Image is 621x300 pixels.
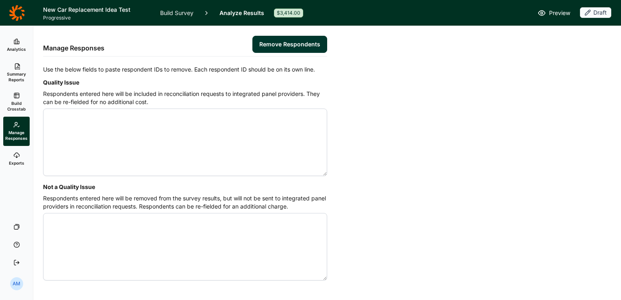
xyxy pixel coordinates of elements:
p: Respondents entered here will be removed from the survey results, but will not be sent to integra... [43,194,327,211]
a: Preview [538,8,570,18]
p: Use the below fields to paste respondent IDs to remove. Each respondent ID should be on its own l... [43,65,327,74]
button: Remove Respondents [252,36,327,53]
span: Preview [549,8,570,18]
span: Summary Reports [7,71,26,83]
h2: Manage Responses [43,43,104,53]
span: Build Crosstab [7,100,26,112]
button: Draft [580,7,611,19]
label: Not a Quality Issue [43,183,95,190]
span: Analytics [7,46,26,52]
span: Manage Responses [5,130,28,141]
span: Exports [9,160,24,166]
span: Progressive [43,15,150,21]
a: Exports [3,146,30,172]
a: Manage Responses [3,117,30,146]
div: $3,414.00 [274,9,303,17]
div: AM [10,277,23,290]
label: Quality Issue [43,79,79,86]
a: Summary Reports [3,58,30,87]
div: Draft [580,7,611,18]
a: Analytics [3,32,30,58]
p: Respondents entered here will be included in reconciliation requests to integrated panel provider... [43,90,327,106]
a: Build Crosstab [3,87,30,117]
h1: New Car Replacement Idea Test [43,5,150,15]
